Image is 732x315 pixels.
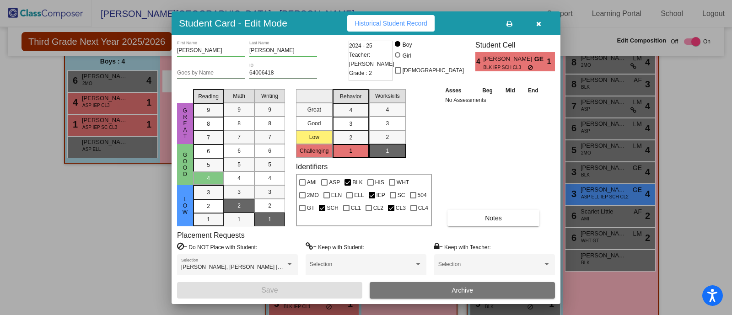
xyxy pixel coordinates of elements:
[268,133,271,141] span: 7
[349,50,394,69] span: Teacher: [PERSON_NAME]
[268,119,271,128] span: 8
[398,190,405,201] span: SC
[375,177,384,188] span: HIS
[534,54,547,64] span: GE
[340,92,361,101] span: Behavior
[268,188,271,196] span: 3
[418,203,428,214] span: CL4
[307,203,315,214] span: GT
[522,85,545,96] th: End
[483,54,534,64] span: [PERSON_NAME] [PERSON_NAME]
[418,190,427,201] span: 504
[307,190,319,201] span: 2MO
[349,133,352,142] span: 2
[370,282,555,299] button: Archive
[306,242,364,251] label: = Keep with Student:
[179,17,287,29] h3: Student Card - Edit Mode
[181,264,321,270] span: [PERSON_NAME], [PERSON_NAME] [PERSON_NAME]
[237,106,241,114] span: 9
[352,177,363,188] span: BLK
[475,56,483,67] span: 4
[207,106,210,114] span: 9
[177,242,257,251] label: = Do NOT Place with Student:
[397,177,409,188] span: WHT
[375,92,400,100] span: Workskills
[434,242,491,251] label: = Keep with Teacher:
[499,85,521,96] th: Mid
[207,147,210,155] span: 6
[386,119,389,128] span: 3
[181,196,189,215] span: Low
[237,119,241,128] span: 8
[268,106,271,114] span: 9
[386,147,389,155] span: 1
[207,161,210,169] span: 5
[447,210,539,226] button: Notes
[402,52,411,60] div: Girl
[351,203,361,214] span: CL1
[261,92,278,100] span: Writing
[207,215,210,224] span: 1
[386,106,389,114] span: 4
[237,202,241,210] span: 2
[237,215,241,224] span: 1
[268,202,271,210] span: 2
[349,106,352,114] span: 4
[403,65,464,76] span: [DEMOGRAPHIC_DATA]
[485,214,502,222] span: Notes
[237,160,241,169] span: 5
[355,20,427,27] span: Historical Student Record
[207,188,210,197] span: 3
[207,202,210,210] span: 2
[377,190,385,201] span: IEP
[349,69,372,78] span: Grade : 2
[237,188,241,196] span: 3
[349,147,352,155] span: 1
[233,92,245,100] span: Math
[483,64,527,71] span: BLK IEP SCH CL3
[547,56,555,67] span: 1
[307,177,317,188] span: AMI
[452,287,473,294] span: Archive
[268,215,271,224] span: 1
[386,133,389,141] span: 2
[268,174,271,182] span: 4
[237,133,241,141] span: 7
[261,286,278,294] span: Save
[373,203,383,214] span: CL2
[177,282,362,299] button: Save
[237,147,241,155] span: 6
[402,41,412,49] div: Boy
[396,203,406,214] span: CL3
[475,41,555,49] h3: Student Cell
[207,120,210,128] span: 8
[349,120,352,128] span: 3
[249,70,317,76] input: Enter ID
[476,85,500,96] th: Beg
[296,162,328,171] label: Identifiers
[268,147,271,155] span: 6
[329,177,340,188] span: ASP
[177,231,245,240] label: Placement Requests
[443,85,476,96] th: Asses
[181,152,189,177] span: Good
[268,160,271,169] span: 5
[327,203,338,214] span: SCH
[347,15,435,32] button: Historical Student Record
[443,96,545,105] td: No Assessments
[349,41,372,50] span: 2024 - 25
[177,70,245,76] input: goes by name
[237,174,241,182] span: 4
[354,190,364,201] span: ELL
[331,190,342,201] span: ELN
[207,133,210,142] span: 7
[198,92,219,101] span: Reading
[181,107,189,139] span: Great
[207,174,210,182] span: 4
